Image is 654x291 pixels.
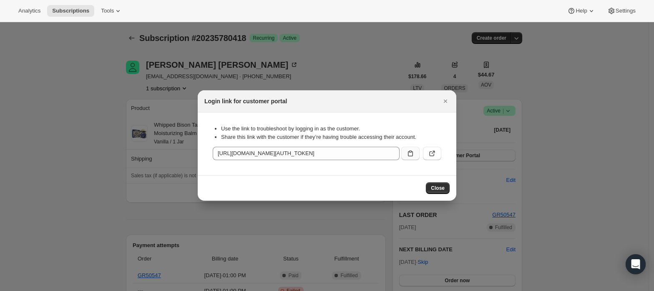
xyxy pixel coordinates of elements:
button: Subscriptions [47,5,94,17]
span: Settings [616,8,636,14]
li: Share this link with the customer if they’re having trouble accessing their account. [221,133,441,141]
span: Subscriptions [52,8,89,14]
button: Analytics [13,5,45,17]
span: Analytics [18,8,40,14]
span: Close [431,185,445,191]
button: Help [562,5,600,17]
button: Settings [602,5,641,17]
div: Open Intercom Messenger [626,254,646,274]
button: Close [440,95,451,107]
button: Tools [96,5,127,17]
span: Help [576,8,587,14]
h2: Login link for customer portal [204,97,287,105]
li: Use the link to troubleshoot by logging in as the customer. [221,125,441,133]
span: Tools [101,8,114,14]
button: Close [426,182,450,194]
